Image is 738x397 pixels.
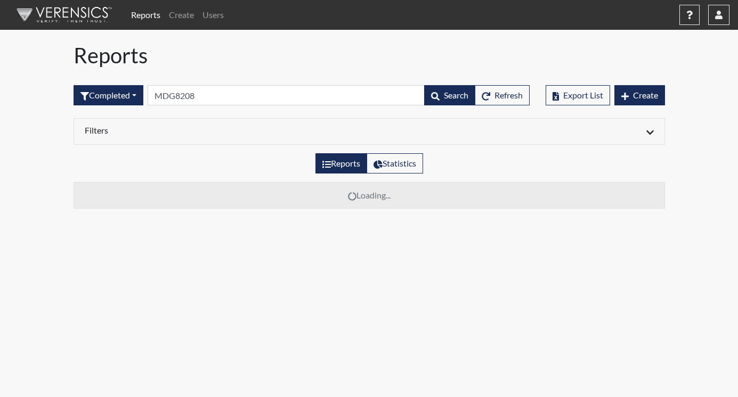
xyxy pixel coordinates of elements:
[198,4,228,26] a: Users
[85,125,361,135] h6: Filters
[74,85,143,105] div: Filter by interview status
[74,85,143,105] button: Completed
[165,4,198,26] a: Create
[315,153,367,173] label: View the list of reports
[424,85,475,105] button: Search
[563,90,603,100] span: Export List
[633,90,658,100] span: Create
[494,90,523,100] span: Refresh
[74,183,664,209] td: Loading...
[148,85,425,105] input: Search by Registration ID, Interview Number, or Investigation Name.
[127,4,165,26] a: Reports
[546,85,610,105] button: Export List
[367,153,423,173] label: View statistics about completed interviews
[77,125,662,138] div: Click to expand/collapse filters
[475,85,530,105] button: Refresh
[614,85,665,105] button: Create
[444,90,468,100] span: Search
[74,43,665,68] h1: Reports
